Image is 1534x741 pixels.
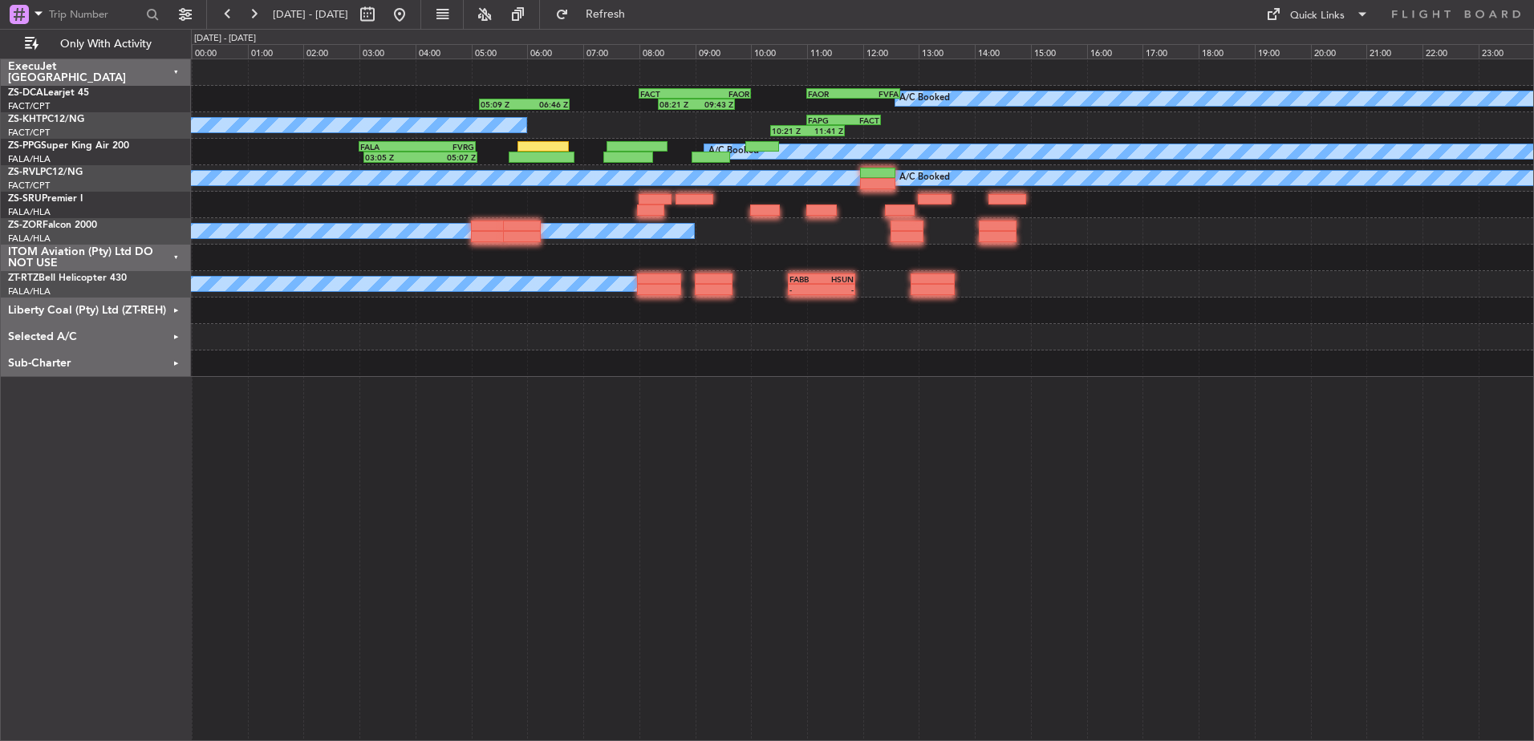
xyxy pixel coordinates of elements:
div: 02:00 [303,44,359,59]
div: 20:00 [1311,44,1367,59]
a: ZS-SRUPremier I [8,194,83,204]
a: FALA/HLA [8,285,51,298]
div: 01:00 [248,44,304,59]
a: ZS-KHTPC12/NG [8,115,84,124]
div: A/C Booked [899,87,950,111]
input: Trip Number [49,2,141,26]
span: ZT-RTZ [8,273,39,283]
div: FALA [360,142,417,152]
a: FALA/HLA [8,153,51,165]
div: FVFA [853,89,898,99]
div: 16:00 [1087,44,1143,59]
div: Quick Links [1290,8,1345,24]
div: FAPG [808,115,844,125]
div: - [822,285,854,294]
div: 00:00 [192,44,248,59]
a: FACT/CPT [8,100,50,112]
div: 14:00 [975,44,1031,59]
div: 03:05 Z [365,152,420,162]
span: Only With Activity [42,38,169,50]
a: FALA/HLA [8,233,51,245]
a: ZT-RTZBell Helicopter 430 [8,273,127,283]
span: Refresh [572,9,639,20]
button: Refresh [548,2,644,27]
span: ZS-DCA [8,88,43,98]
div: 12:00 [863,44,919,59]
div: FVRG [417,142,474,152]
span: ZS-ZOR [8,221,43,230]
a: ZS-ZORFalcon 2000 [8,221,97,230]
div: 22:00 [1422,44,1479,59]
div: 06:00 [527,44,583,59]
a: FACT/CPT [8,180,50,192]
div: 09:43 Z [696,99,733,109]
a: FACT/CPT [8,127,50,139]
div: FAOR [808,89,853,99]
div: 09:00 [696,44,752,59]
div: 17:00 [1142,44,1199,59]
div: A/C Booked [708,140,759,164]
button: Quick Links [1258,2,1377,27]
div: 10:21 Z [772,126,808,136]
button: Only With Activity [18,31,174,57]
span: ZS-KHT [8,115,42,124]
div: 11:41 Z [807,126,843,136]
div: 08:21 Z [659,99,696,109]
span: [DATE] - [DATE] [273,7,348,22]
div: - [789,285,822,294]
div: 10:00 [751,44,807,59]
div: 05:00 [472,44,528,59]
a: ZS-DCALearjet 45 [8,88,89,98]
div: FAOR [695,89,749,99]
div: 13:00 [919,44,975,59]
div: 06:46 Z [525,99,569,109]
span: ZS-RVL [8,168,40,177]
div: FACT [844,115,880,125]
div: 05:07 Z [420,152,476,162]
div: HSUN [822,274,854,284]
div: 07:00 [583,44,639,59]
div: 15:00 [1031,44,1087,59]
div: 08:00 [639,44,696,59]
div: A/C Booked [899,166,950,190]
div: 18:00 [1199,44,1255,59]
div: 11:00 [807,44,863,59]
div: 21:00 [1366,44,1422,59]
div: FACT [640,89,695,99]
div: 04:00 [416,44,472,59]
div: 05:09 Z [481,99,525,109]
div: FABB [789,274,822,284]
span: ZS-PPG [8,141,41,151]
a: ZS-RVLPC12/NG [8,168,83,177]
span: ZS-SRU [8,194,42,204]
div: 03:00 [359,44,416,59]
a: ZS-PPGSuper King Air 200 [8,141,129,151]
div: [DATE] - [DATE] [194,32,256,46]
div: 19:00 [1255,44,1311,59]
a: FALA/HLA [8,206,51,218]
